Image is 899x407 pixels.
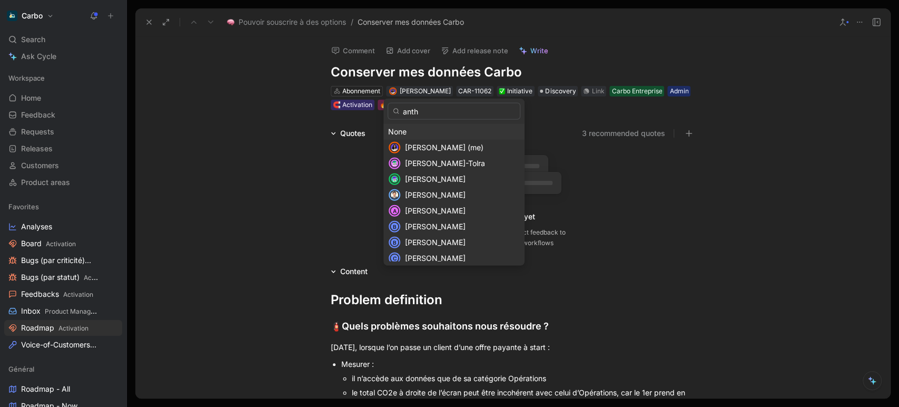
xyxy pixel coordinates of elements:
[390,175,399,184] img: avatar
[388,103,520,120] input: Search assignee
[390,222,399,231] div: B
[390,143,399,152] img: avatar
[405,206,466,215] span: [PERSON_NAME]
[405,143,483,152] span: [PERSON_NAME] (me)
[390,190,399,200] img: avatar
[390,206,399,216] div: A
[405,254,466,263] span: [PERSON_NAME]
[405,222,466,231] span: [PERSON_NAME]
[388,125,520,138] div: None
[390,254,399,263] div: C
[405,190,466,199] span: [PERSON_NAME]
[405,159,485,168] span: [PERSON_NAME]-Tolra
[405,238,466,247] span: [PERSON_NAME]
[390,238,399,247] div: B
[405,175,466,183] span: [PERSON_NAME]
[390,159,399,168] img: avatar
